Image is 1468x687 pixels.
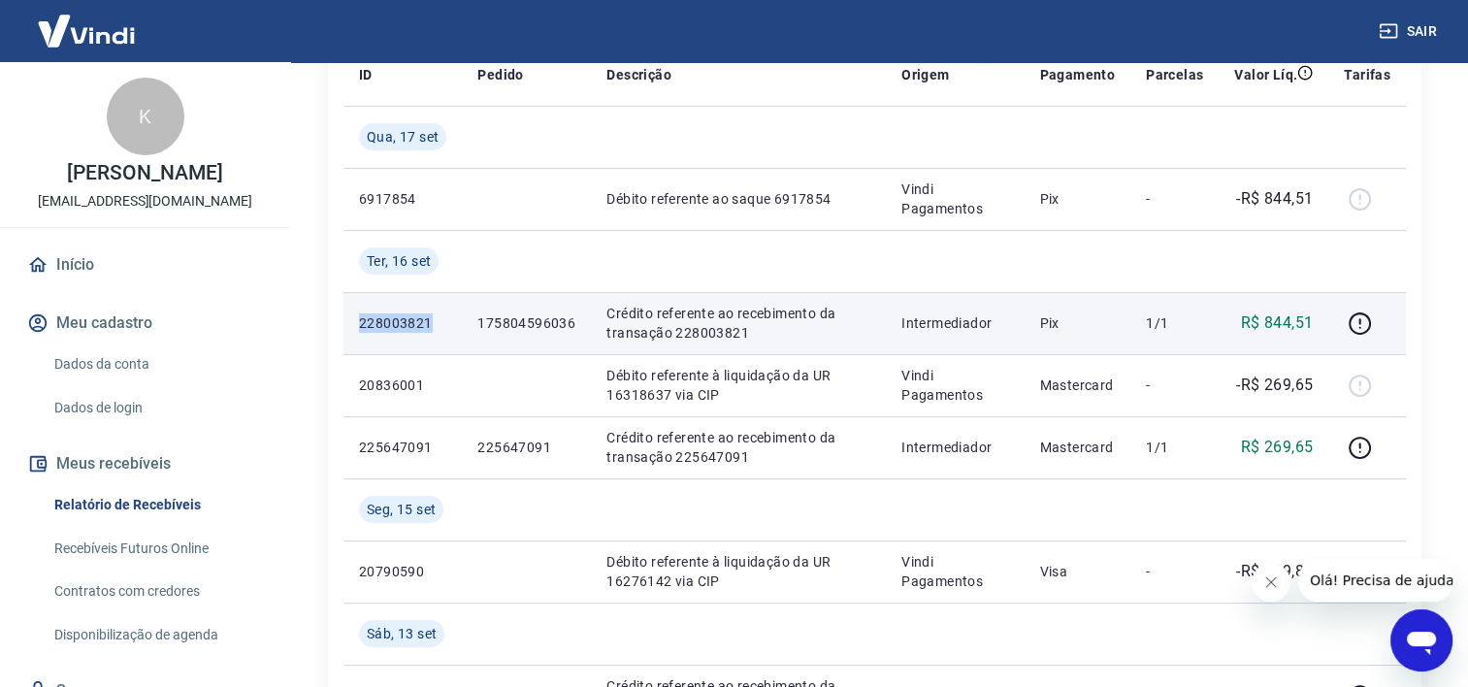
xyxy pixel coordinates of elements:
[1252,563,1290,602] iframe: Fechar mensagem
[606,366,870,405] p: Débito referente à liquidação da UR 16318637 via CIP
[367,624,437,643] span: Sáb, 13 set
[1146,376,1203,395] p: -
[1146,438,1203,457] p: 1/1
[47,485,267,525] a: Relatório de Recebíveis
[606,552,870,591] p: Débito referente à liquidação da UR 16276142 via CIP
[1234,65,1297,84] p: Valor Líq.
[67,163,222,183] p: [PERSON_NAME]
[1375,14,1445,49] button: Sair
[359,438,446,457] p: 225647091
[107,78,184,155] div: K
[1236,187,1313,211] p: -R$ 844,51
[359,376,446,395] p: 20836001
[1039,562,1115,581] p: Visa
[901,552,1008,591] p: Vindi Pagamentos
[901,313,1008,333] p: Intermediador
[477,65,523,84] p: Pedido
[606,65,671,84] p: Descrição
[23,442,267,485] button: Meus recebíveis
[901,180,1008,218] p: Vindi Pagamentos
[12,14,163,29] span: Olá! Precisa de ajuda?
[1039,189,1115,209] p: Pix
[1146,189,1203,209] p: -
[359,313,446,333] p: 228003821
[901,438,1008,457] p: Intermediador
[901,65,949,84] p: Origem
[901,366,1008,405] p: Vindi Pagamentos
[1298,559,1452,602] iframe: Mensagem da empresa
[47,388,267,428] a: Dados de login
[1146,65,1203,84] p: Parcelas
[47,344,267,384] a: Dados da conta
[23,302,267,344] button: Meu cadastro
[1039,376,1115,395] p: Mastercard
[477,313,575,333] p: 175804596036
[359,65,373,84] p: ID
[47,572,267,611] a: Contratos com credores
[1146,313,1203,333] p: 1/1
[1344,65,1390,84] p: Tarifas
[1390,609,1452,671] iframe: Botão para abrir a janela de mensagens
[477,438,575,457] p: 225647091
[606,189,870,209] p: Débito referente ao saque 6917854
[47,529,267,569] a: Recebíveis Futuros Online
[1039,438,1115,457] p: Mastercard
[367,251,431,271] span: Ter, 16 set
[47,615,267,655] a: Disponibilização de agenda
[38,191,252,212] p: [EMAIL_ADDRESS][DOMAIN_NAME]
[1039,313,1115,333] p: Pix
[1039,65,1115,84] p: Pagamento
[359,562,446,581] p: 20790590
[23,244,267,286] a: Início
[606,428,870,467] p: Crédito referente ao recebimento da transação 225647091
[23,1,149,60] img: Vindi
[367,127,439,147] span: Qua, 17 set
[1241,436,1314,459] p: R$ 269,65
[367,500,436,519] span: Seg, 15 set
[1146,562,1203,581] p: -
[606,304,870,343] p: Crédito referente ao recebimento da transação 228003821
[1236,374,1313,397] p: -R$ 269,65
[1241,311,1314,335] p: R$ 844,51
[1236,560,1313,583] p: -R$ 489,84
[359,189,446,209] p: 6917854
